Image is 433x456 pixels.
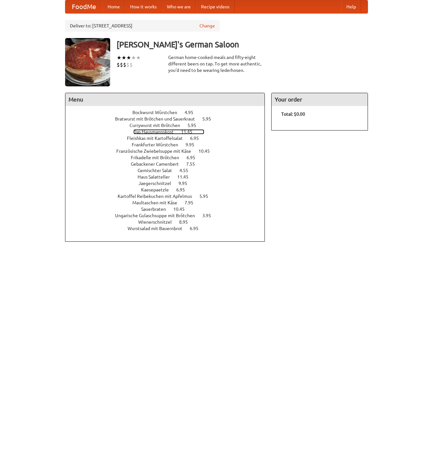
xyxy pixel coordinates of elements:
span: Bockwurst Würstchen [132,110,184,115]
span: 9.95 [178,181,194,186]
span: Französische Zwiebelsuppe mit Käse [116,149,197,154]
div: Deliver to: [STREET_ADDRESS] [65,20,220,32]
span: 6.95 [176,187,191,192]
li: ★ [117,54,121,61]
span: 10.45 [198,149,216,154]
a: Wienerschnitzel 8.95 [138,219,200,225]
span: Gebackener Camenbert [131,161,185,167]
span: Kartoffel Reibekuchen mit Apfelmus [118,194,198,199]
a: Kaesepaetzle 6.95 [141,187,197,192]
a: Bockwurst Würstchen 4.95 [132,110,205,115]
a: Kartoffel Reibekuchen mit Apfelmus 5.95 [118,194,220,199]
span: Ungarische Gulaschsuppe mit Brötchen [115,213,201,218]
span: Maultaschen mit Käse [132,200,184,205]
li: ★ [136,54,141,61]
span: 6.95 [190,226,205,231]
span: 7.55 [186,161,201,167]
a: FoodMe [65,0,102,13]
a: Wurstsalad mit Bauernbrot 6.95 [128,226,210,231]
span: 8.95 [179,219,194,225]
a: Frikadelle mit Brötchen 6.95 [131,155,207,160]
span: Frikadelle mit Brötchen [131,155,186,160]
a: Fleishkas mit Kartoffelsalat 6.95 [127,136,211,141]
span: 7.95 [185,200,200,205]
li: $ [117,61,120,68]
li: $ [123,61,126,68]
span: 4.55 [179,168,195,173]
span: 3.95 [202,213,217,218]
a: Jaegerschnitzel 9.95 [139,181,199,186]
span: 4.95 [185,110,200,115]
a: Frankfurter Würstchen 9.95 [132,142,206,147]
a: Ungarische Gulaschsuppe mit Brötchen 3.95 [115,213,223,218]
li: ★ [121,54,126,61]
span: 6.95 [187,155,202,160]
a: How it works [125,0,162,13]
span: 11.45 [181,129,199,134]
h3: [PERSON_NAME]'s German Saloon [117,38,368,51]
span: Haus Salatteller [138,174,176,179]
span: Wienerschnitzel [138,219,178,225]
span: Gemischter Salat [138,168,178,173]
span: Fleishkas mit Kartoffelsalat [127,136,189,141]
li: $ [130,61,133,68]
span: Das Hausmannskost [133,129,180,134]
span: 9.95 [186,142,201,147]
a: Change [199,23,215,29]
span: 11.45 [177,174,195,179]
span: Kaesepaetzle [141,187,175,192]
b: Total: $0.00 [281,112,305,117]
span: 5.95 [202,116,217,121]
img: angular.jpg [65,38,110,86]
li: $ [120,61,123,68]
h4: Menu [65,93,265,106]
a: Gemischter Salat 4.55 [138,168,200,173]
span: Jaegerschnitzel [139,181,178,186]
span: Frankfurter Würstchen [132,142,185,147]
span: 10.45 [173,207,191,212]
a: Maultaschen mit Käse 7.95 [132,200,205,205]
h4: Your order [272,93,368,106]
span: Currywurst mit Brötchen [130,123,187,128]
a: Französische Zwiebelsuppe mit Käse 10.45 [116,149,222,154]
a: Currywurst mit Brötchen 5.95 [130,123,208,128]
span: Wurstsalad mit Bauernbrot [128,226,189,231]
li: $ [126,61,130,68]
div: German home-cooked meals and fifty-eight different beers on tap. To get more authentic, you'd nee... [168,54,265,73]
a: Help [341,0,361,13]
a: Home [102,0,125,13]
a: Bratwurst mit Brötchen und Sauerkraut 5.95 [115,116,223,121]
li: ★ [131,54,136,61]
a: Gebackener Camenbert 7.55 [131,161,207,167]
span: Bratwurst mit Brötchen und Sauerkraut [115,116,201,121]
a: Recipe videos [196,0,235,13]
span: 6.95 [190,136,205,141]
span: 5.95 [199,194,215,199]
a: Who we are [162,0,196,13]
span: 5.95 [188,123,203,128]
a: Das Hausmannskost 11.45 [133,129,204,134]
li: ★ [126,54,131,61]
a: Sauerbraten 10.45 [141,207,197,212]
a: Haus Salatteller 11.45 [138,174,200,179]
span: Sauerbraten [141,207,172,212]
